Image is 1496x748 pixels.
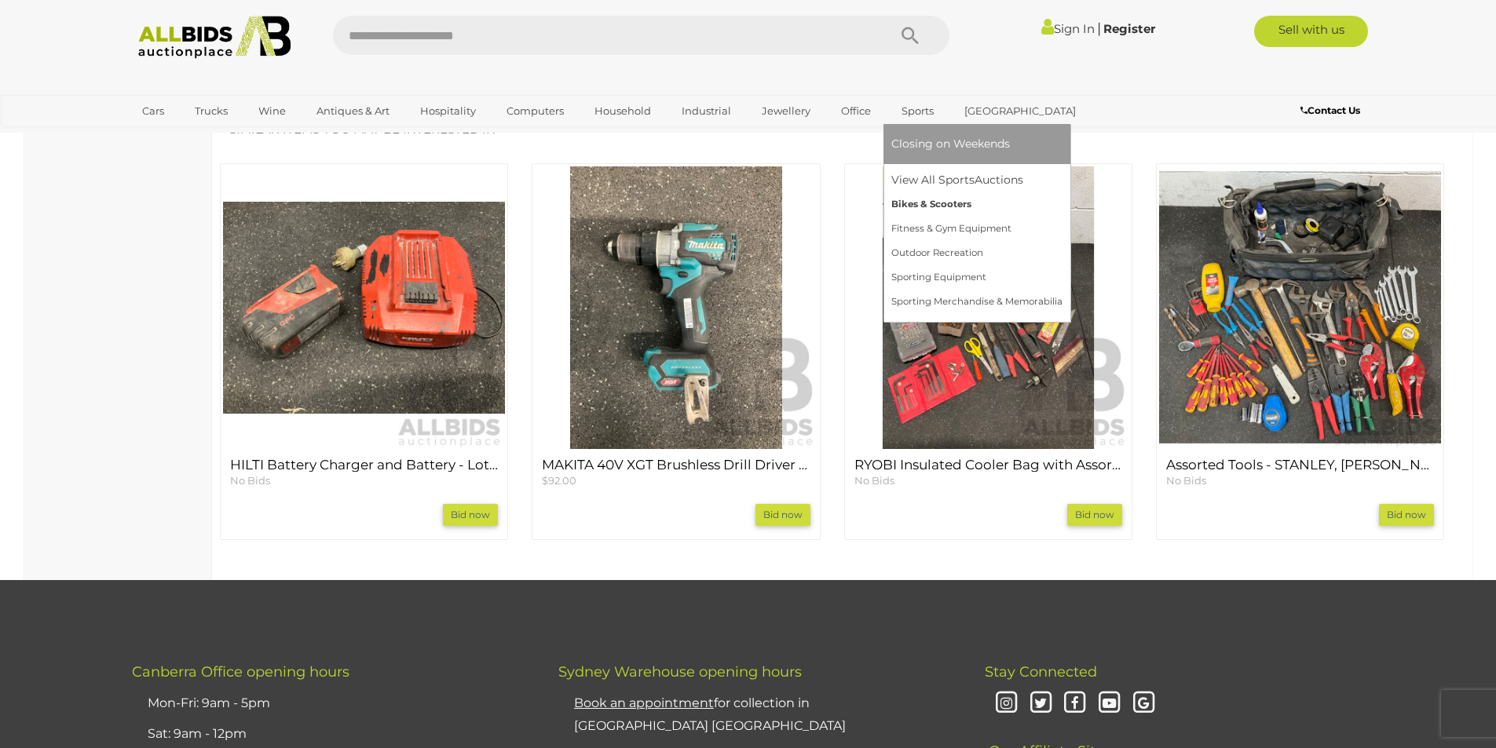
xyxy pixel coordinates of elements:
span: Canberra Office opening hours [132,663,349,680]
a: Trucks [185,98,238,124]
div: HILTI Battery Charger and Battery - Lot of 2 [220,163,508,540]
i: Instagram [993,690,1020,717]
b: Contact Us [1300,104,1360,116]
a: [GEOGRAPHIC_DATA] [954,98,1086,124]
u: Book an appointment [574,695,714,710]
a: Office [831,98,881,124]
a: Industrial [671,98,741,124]
a: HILTI Battery Charger and Battery - Lot of 2 No Bids [230,458,498,488]
div: Assorted Tools - STANLEY, HARON, TROJAN and More [1156,163,1444,540]
button: Search [871,16,949,55]
a: Bid now [1067,504,1122,526]
a: RYOBI Insulated Cooler Bag with Assorted Tools No Bids [854,458,1122,488]
a: Register [1103,21,1155,36]
li: Mon-Fri: 9am - 5pm [144,688,519,719]
h2: Similar items you may be interested in [229,123,1435,137]
img: Assorted Tools - STANLEY, HARON, TROJAN and More [1159,166,1441,448]
h4: HILTI Battery Charger and Battery - Lot of 2 [230,458,498,473]
i: Google [1130,690,1158,717]
a: MAKITA 40V XGT Brushless Drill Driver Drill (HP001G) Skinn Only - ORP $389 $92.00 [542,458,810,488]
a: Household [584,98,661,124]
p: No Bids [230,473,498,488]
img: HILTI Battery Charger and Battery - Lot of 2 [223,166,505,448]
div: MAKITA 40V XGT Brushless Drill Driver Drill (HP001G) Skinn Only - ORP $389 [532,163,820,540]
i: Facebook [1061,690,1088,717]
a: Contact Us [1300,102,1364,119]
p: $92.00 [542,473,810,488]
a: Cars [132,98,174,124]
h4: RYOBI Insulated Cooler Bag with Assorted Tools [854,458,1122,473]
i: Twitter [1027,690,1055,717]
p: No Bids [1166,473,1434,488]
p: No Bids [854,473,1122,488]
span: | [1097,20,1101,37]
a: Assorted Tools - STANLEY, [PERSON_NAME], [PERSON_NAME] and More No Bids [1166,458,1434,488]
a: Jewellery [752,98,821,124]
div: RYOBI Insulated Cooler Bag with Assorted Tools [844,163,1132,540]
img: RYOBI Insulated Cooler Bag with Assorted Tools [847,166,1129,448]
span: Stay Connected [985,663,1097,680]
a: Wine [248,98,296,124]
h4: Assorted Tools - STANLEY, [PERSON_NAME], [PERSON_NAME] and More [1166,458,1434,473]
img: MAKITA 40V XGT Brushless Drill Driver Drill (HP001G) Skinn Only - ORP $389 [535,166,817,448]
a: Computers [496,98,574,124]
a: Bid now [755,504,810,526]
a: Sports [891,98,944,124]
h4: MAKITA 40V XGT Brushless Drill Driver Drill (HP001G) Skinn Only - ORP $389 [542,458,810,473]
a: Sign In [1041,21,1095,36]
a: Book an appointmentfor collection in [GEOGRAPHIC_DATA] [GEOGRAPHIC_DATA] [574,695,846,733]
span: Sydney Warehouse opening hours [558,663,802,680]
a: Antiques & Art [306,98,400,124]
a: Sell with us [1254,16,1368,47]
img: Allbids.com.au [130,16,300,59]
i: Youtube [1095,690,1123,717]
a: Bid now [1379,504,1434,526]
a: Bid now [443,504,498,526]
a: Hospitality [410,98,486,124]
